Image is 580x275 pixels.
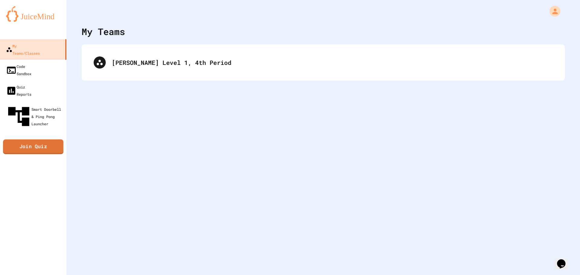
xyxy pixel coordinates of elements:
[3,139,63,154] a: Join Quiz
[112,58,553,67] div: [PERSON_NAME] Level 1, 4th Period
[6,6,60,22] img: logo-orange.svg
[6,104,64,129] div: Smart Doorbell & Ping Pong Launcher
[6,42,40,57] div: My Teams/Classes
[6,83,31,98] div: Quiz Reports
[82,25,125,38] div: My Teams
[555,251,574,269] iframe: chat widget
[543,4,562,18] div: My Account
[88,50,559,75] div: [PERSON_NAME] Level 1, 4th Period
[6,63,31,77] div: Code Sandbox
